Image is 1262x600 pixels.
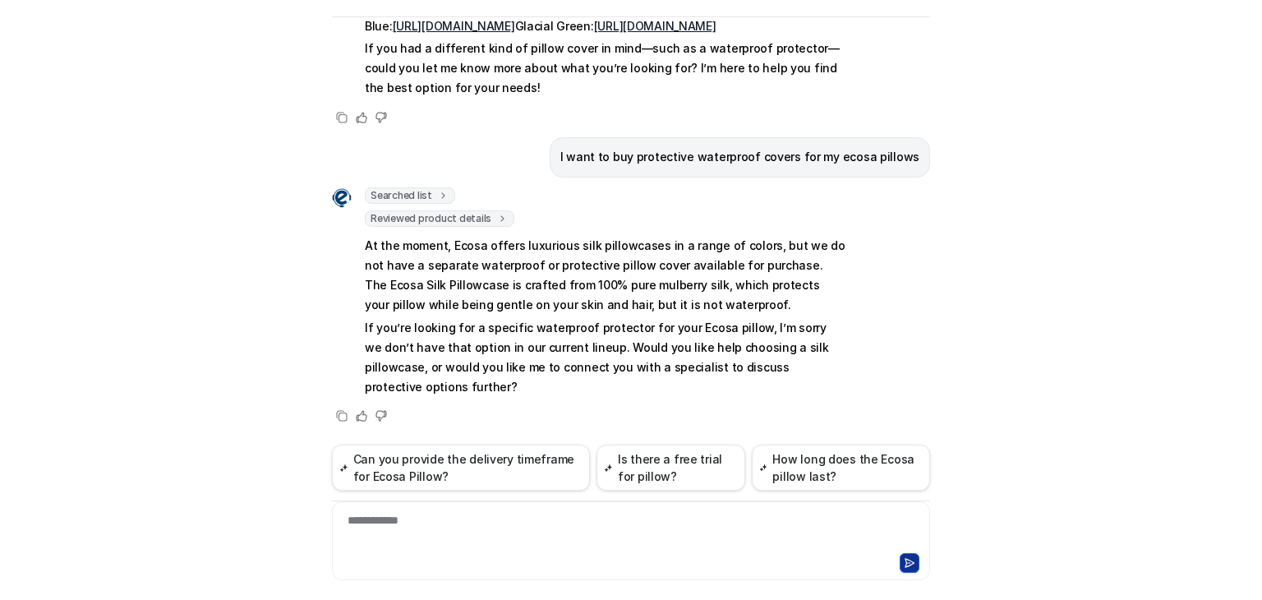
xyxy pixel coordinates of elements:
[365,187,455,204] span: Searched list
[596,445,745,491] button: Is there a free trial for pillow?
[752,445,930,491] button: How long does the Ecosa pillow last?
[560,147,919,167] p: I want to buy protective waterproof covers for my ecosa pillows
[365,210,514,227] span: Reviewed product details
[393,19,515,33] a: [URL][DOMAIN_NAME]
[365,318,845,397] p: If you’re looking for a specific waterproof protector for your Ecosa pillow, I’m sorry we don’t h...
[594,19,716,33] a: [URL][DOMAIN_NAME]
[365,236,845,315] p: At the moment, Ecosa offers luxurious silk pillowcases in a range of colors, but we do not have a...
[365,39,845,98] p: If you had a different kind of pillow cover in mind—such as a waterproof protector—could you let ...
[332,188,352,208] img: Widget
[332,445,590,491] button: Can you provide the delivery timeframe for Ecosa Pillow?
